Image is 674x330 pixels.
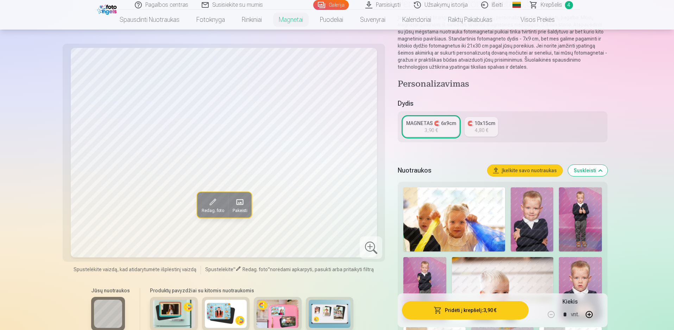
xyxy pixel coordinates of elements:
span: " [268,267,270,272]
span: norėdami apkarpyti, pasukti arba pritaikyti filtrą [270,267,374,272]
button: Pridėti į krepšelį:3,90 € [402,301,528,319]
span: Redag. foto [201,208,223,213]
button: Pakeisti [228,192,251,218]
span: Spustelėkite [205,267,233,272]
button: Suskleisti [568,165,607,176]
button: Įkelkite savo nuotraukas [487,165,562,176]
span: Spustelėkite vaizdą, kad atidarytumėte išplėstinį vaizdą [74,266,196,273]
h6: Produktų pavyzdžiai su kitomis nuotraukomis [147,287,356,294]
a: MAGNETAS 🧲 6x9cm3,90 € [403,117,459,137]
a: Visos prekės [501,10,563,30]
div: MAGNETAS 🧲 6x9cm [406,120,456,127]
img: /fa2 [97,3,119,15]
span: 4 [565,1,573,9]
a: Fotoknyga [188,10,233,30]
a: Magnetai [270,10,311,30]
h5: Kiekis [562,298,578,306]
a: Kalendoriai [394,10,440,30]
div: 3,90 € [424,127,438,134]
span: " [233,267,235,272]
a: Spausdinti nuotraukas [111,10,188,30]
a: 🧲 10x15cm4,80 € [465,117,498,137]
h6: Jūsų nuotraukos [91,287,130,294]
a: Suvenyrai [352,10,394,30]
a: Raktų pakabukas [440,10,501,30]
a: Rinkiniai [233,10,270,30]
p: Įamžinkite savo brangius prisiminimus mūsų personalizuotų fotomagnetų pagalba. Mūsų magnetai gami... [398,14,607,70]
div: 4,80 € [475,127,488,134]
span: Pakeisti [232,208,247,213]
div: vnt. [571,306,579,323]
a: Puodeliai [311,10,352,30]
button: Redag. foto [197,192,228,218]
h4: Personalizavimas [398,79,607,90]
h5: Dydis [398,99,607,108]
div: 🧲 10x15cm [467,120,495,127]
span: Redag. foto [242,267,268,272]
h5: Nuotraukos [398,166,481,175]
span: Krepšelis [541,1,562,9]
